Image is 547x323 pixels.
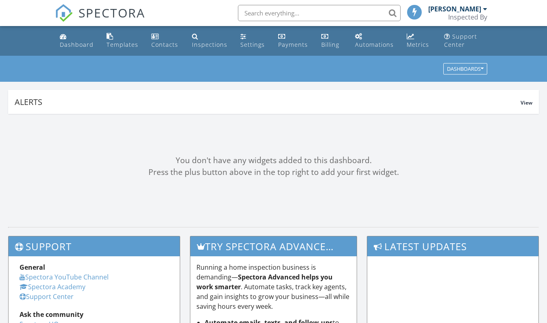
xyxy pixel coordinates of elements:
[60,41,94,48] div: Dashboard
[278,41,308,48] div: Payments
[196,262,351,311] p: Running a home inspection business is demanding— . Automate tasks, track key agents, and gain ins...
[321,41,339,48] div: Billing
[55,4,73,22] img: The Best Home Inspection Software - Spectora
[20,273,109,282] a: Spectora YouTube Channel
[189,29,231,52] a: Inspections
[20,282,85,291] a: Spectora Academy
[57,29,97,52] a: Dashboard
[355,41,394,48] div: Automations
[521,99,532,106] span: View
[407,41,429,48] div: Metrics
[190,236,357,256] h3: Try spectora advanced [DATE]
[444,33,477,48] div: Support Center
[367,236,538,256] h3: Latest Updates
[8,166,539,178] div: Press the plus button above in the top right to add your first widget.
[237,29,268,52] a: Settings
[447,66,484,72] div: Dashboards
[107,41,138,48] div: Templates
[196,273,333,291] strong: Spectora Advanced helps you work smarter
[448,13,487,21] div: Inspected By
[20,263,45,272] strong: General
[8,155,539,166] div: You don't have any widgets added to this dashboard.
[20,310,169,319] div: Ask the community
[78,4,145,21] span: SPECTORA
[103,29,142,52] a: Templates
[403,29,434,52] a: Metrics
[148,29,183,52] a: Contacts
[275,29,312,52] a: Payments
[151,41,178,48] div: Contacts
[428,5,481,13] div: [PERSON_NAME]
[240,41,265,48] div: Settings
[443,63,487,75] button: Dashboards
[352,29,397,52] a: Automations (Basic)
[441,29,491,52] a: Support Center
[55,11,145,28] a: SPECTORA
[238,5,401,21] input: Search everything...
[318,29,345,52] a: Billing
[20,292,74,301] a: Support Center
[15,96,521,107] div: Alerts
[9,236,180,256] h3: Support
[192,41,227,48] div: Inspections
